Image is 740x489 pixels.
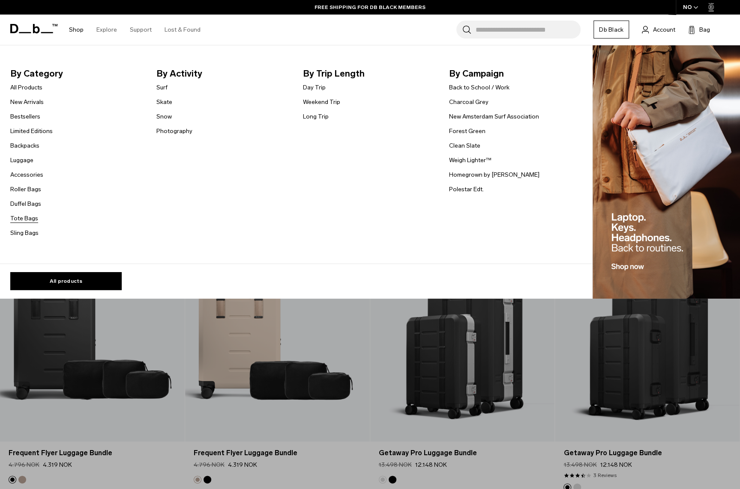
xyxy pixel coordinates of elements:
a: Duffel Bags [10,199,41,208]
a: Account [642,24,675,35]
a: All Products [10,83,42,92]
a: Bestsellers [10,112,40,121]
a: Luggage [10,156,33,165]
a: Backpacks [10,141,39,150]
a: Day Trip [303,83,326,92]
span: By Category [10,67,143,80]
span: By Activity [156,67,289,80]
a: Photography [156,127,192,136]
a: FREE SHIPPING FOR DB BLACK MEMBERS [315,3,425,11]
span: Account [653,25,675,34]
a: Homegrown by [PERSON_NAME] [449,170,539,179]
a: Support [130,15,152,45]
a: Snow [156,112,172,121]
a: Back to School / Work [449,83,509,92]
button: Bag [688,24,710,35]
span: By Trip Length [303,67,435,80]
span: By Campaign [449,67,581,80]
a: Lost & Found [165,15,201,45]
a: New Amsterdam Surf Association [449,112,539,121]
a: Weigh Lighter™ [449,156,491,165]
a: Surf [156,83,168,92]
a: Limited Editions [10,127,53,136]
a: Forest Green [449,127,485,136]
a: Db Black [593,21,629,39]
a: Clean Slate [449,141,480,150]
a: Accessories [10,170,43,179]
a: New Arrivals [10,98,44,107]
a: Explore [96,15,117,45]
a: Charcoal Grey [449,98,488,107]
a: Shop [69,15,84,45]
nav: Main Navigation [63,15,207,45]
a: Long Trip [303,112,329,121]
a: Skate [156,98,172,107]
span: Bag [699,25,710,34]
a: Weekend Trip [303,98,340,107]
img: Db [593,45,740,299]
a: Sling Bags [10,228,39,237]
a: All products [10,272,122,290]
a: Roller Bags [10,185,41,194]
a: Tote Bags [10,214,38,223]
a: Polestar Edt. [449,185,484,194]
